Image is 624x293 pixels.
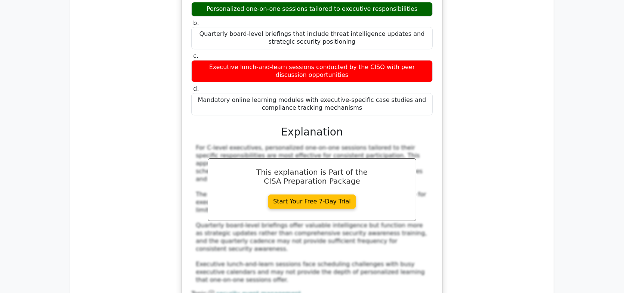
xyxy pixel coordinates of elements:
[193,19,199,27] span: b.
[191,2,433,16] div: Personalized one-on-one sessions tailored to executive responsibilities
[191,60,433,82] div: Executive lunch-and-learn sessions conducted by the CISO with peer discussion opportunities
[191,27,433,49] div: Quarterly board-level briefings that include threat intelligence updates and strategic security p...
[196,144,428,284] div: For C-level executives, personalized one-on-one sessions tailored to their specific responsibilit...
[193,52,198,59] span: c.
[193,85,199,92] span: d.
[196,126,428,138] h3: Explanation
[268,194,356,209] a: Start Your Free 7-Day Trial
[191,93,433,115] div: Mandatory online learning modules with executive-specific case studies and compliance tracking me...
